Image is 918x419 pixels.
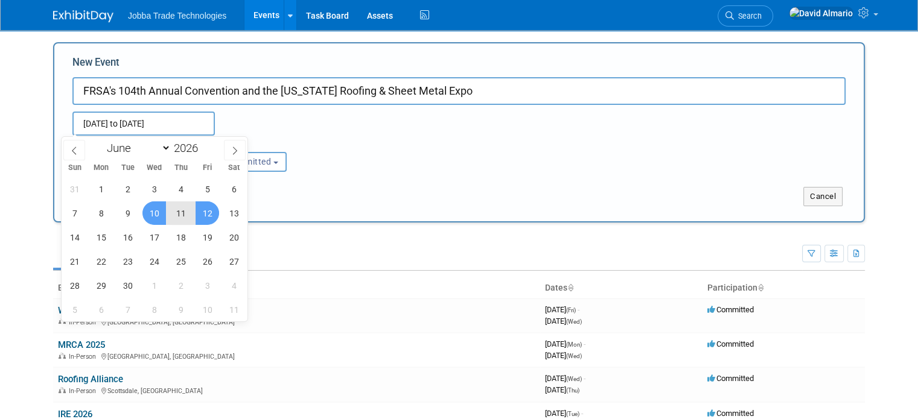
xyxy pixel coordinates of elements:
[757,283,763,292] a: Sort by Participation Type
[196,298,219,321] span: July 10, 2026
[58,385,535,395] div: Scottsdale, [GEOGRAPHIC_DATA]
[101,140,171,156] select: Month
[142,177,166,201] span: June 3, 2026
[89,250,113,273] span: June 22, 2026
[566,341,582,348] span: (Mon)
[63,298,86,321] span: July 5, 2026
[59,387,66,393] img: In-Person Event
[115,164,141,172] span: Tue
[566,318,582,325] span: (Wed)
[222,298,246,321] span: July 11, 2026
[196,274,219,297] span: July 3, 2026
[222,225,246,249] span: June 20, 2026
[566,411,579,417] span: (Tue)
[703,278,865,298] th: Participation
[566,353,582,359] span: (Wed)
[116,298,139,321] span: July 7, 2026
[221,164,247,172] span: Sat
[58,374,123,385] a: Roofing Alliance
[205,136,319,151] div: Participation:
[59,318,66,324] img: In-Person Event
[63,274,86,297] span: June 28, 2026
[584,339,585,348] span: -
[58,351,535,361] div: [GEOGRAPHIC_DATA], [GEOGRAPHIC_DATA]
[141,164,168,172] span: Wed
[88,164,115,172] span: Mon
[63,225,86,249] span: June 14, 2026
[89,225,113,249] span: June 15, 2026
[584,374,585,383] span: -
[142,298,166,321] span: July 8, 2026
[169,201,193,225] span: June 11, 2026
[545,339,585,348] span: [DATE]
[707,339,754,348] span: Committed
[169,225,193,249] span: June 18, 2026
[58,305,98,316] a: WRE 2025
[545,374,585,383] span: [DATE]
[58,339,105,350] a: MRCA 2025
[53,10,113,22] img: ExhibitDay
[707,305,754,314] span: Committed
[116,225,139,249] span: June 16, 2026
[53,278,540,298] th: Event
[116,274,139,297] span: June 30, 2026
[196,225,219,249] span: June 19, 2026
[196,177,219,201] span: June 5, 2026
[128,11,226,20] span: Jobba Trade Technologies
[567,283,573,292] a: Sort by Start Date
[169,250,193,273] span: June 25, 2026
[89,177,113,201] span: June 1, 2026
[59,353,66,359] img: In-Person Event
[578,305,579,314] span: -
[566,376,582,382] span: (Wed)
[69,318,100,326] span: In-Person
[222,177,246,201] span: June 6, 2026
[707,409,754,418] span: Committed
[734,11,762,20] span: Search
[803,187,843,206] button: Cancel
[194,164,221,172] span: Fri
[53,245,121,268] a: Upcoming4
[142,250,166,273] span: June 24, 2026
[89,298,113,321] span: July 6, 2026
[72,136,186,151] div: Attendance / Format:
[62,164,88,172] span: Sun
[142,225,166,249] span: June 17, 2026
[545,385,579,394] span: [DATE]
[63,250,86,273] span: June 21, 2026
[222,250,246,273] span: June 27, 2026
[142,201,166,225] span: June 10, 2026
[63,177,86,201] span: May 31, 2026
[72,55,120,74] label: New Event
[566,307,576,313] span: (Fri)
[116,201,139,225] span: June 9, 2026
[69,387,100,395] span: In-Person
[171,141,207,155] input: Year
[222,201,246,225] span: June 13, 2026
[581,409,583,418] span: -
[116,177,139,201] span: June 2, 2026
[72,112,215,136] input: Start Date - End Date
[707,374,754,383] span: Committed
[169,274,193,297] span: July 2, 2026
[168,164,194,172] span: Thu
[169,298,193,321] span: July 9, 2026
[69,353,100,361] span: In-Person
[142,274,166,297] span: July 1, 2026
[545,351,582,360] span: [DATE]
[222,274,246,297] span: July 4, 2026
[545,305,579,314] span: [DATE]
[545,409,583,418] span: [DATE]
[540,278,703,298] th: Dates
[566,387,579,394] span: (Thu)
[545,317,582,326] span: [DATE]
[116,250,139,273] span: June 23, 2026
[196,201,219,225] span: June 12, 2026
[72,77,846,105] input: Name of Trade Show / Conference
[718,5,773,27] a: Search
[89,201,113,225] span: June 8, 2026
[58,317,535,326] div: [GEOGRAPHIC_DATA], [GEOGRAPHIC_DATA]
[89,274,113,297] span: June 29, 2026
[63,201,86,225] span: June 7, 2026
[789,7,853,20] img: David Almario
